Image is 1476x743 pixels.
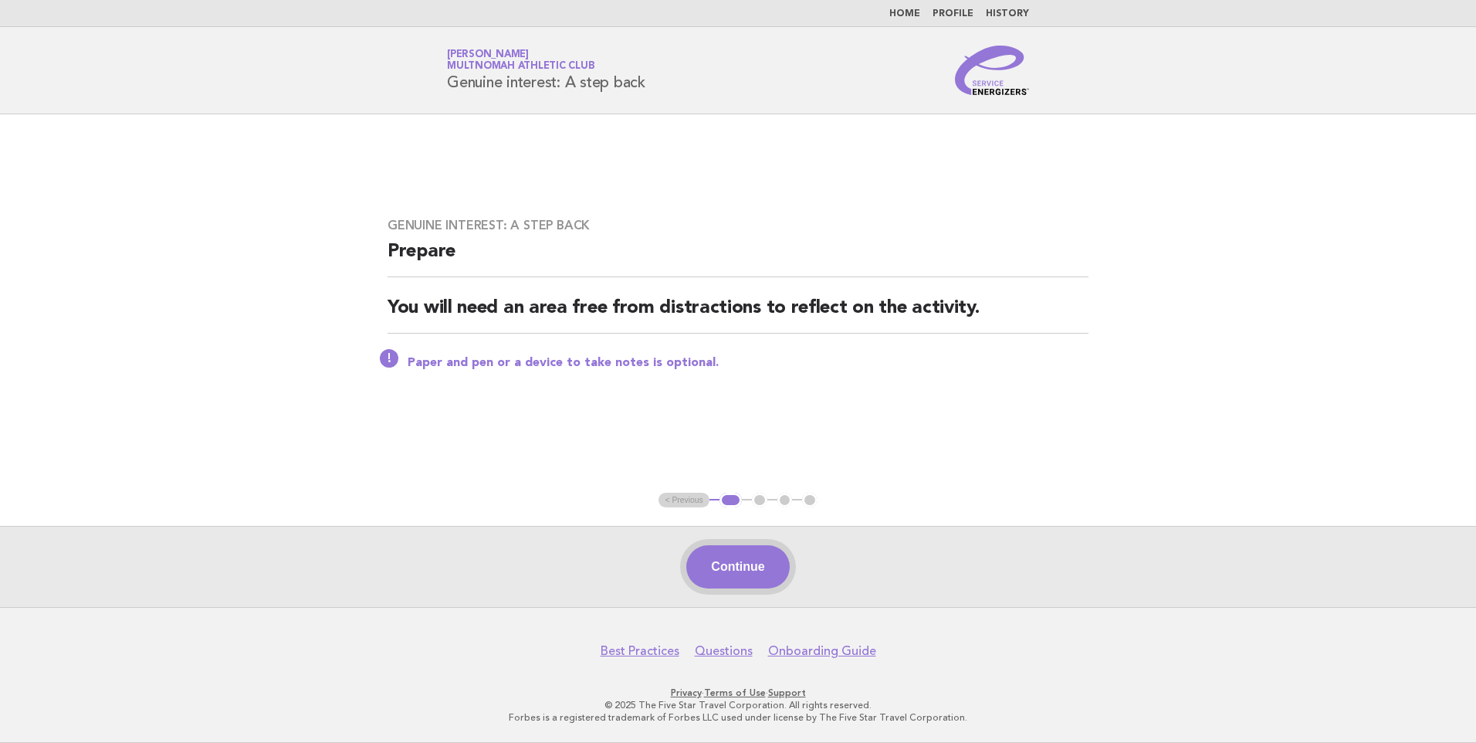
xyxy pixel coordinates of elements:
[933,9,973,19] a: Profile
[447,50,645,90] h1: Genuine interest: A step back
[447,62,594,72] span: Multnomah Athletic Club
[671,687,702,698] a: Privacy
[768,687,806,698] a: Support
[955,46,1029,95] img: Service Energizers
[388,218,1088,233] h3: Genuine interest: A step back
[986,9,1029,19] a: History
[266,711,1210,724] p: Forbes is a registered trademark of Forbes LLC used under license by The Five Star Travel Corpora...
[447,49,594,71] a: [PERSON_NAME]Multnomah Athletic Club
[686,545,789,589] button: Continue
[704,687,766,698] a: Terms of Use
[266,687,1210,699] p: · ·
[601,643,679,659] a: Best Practices
[695,643,753,659] a: Questions
[889,9,920,19] a: Home
[266,699,1210,711] p: © 2025 The Five Star Travel Corporation. All rights reserved.
[408,355,1088,371] p: Paper and pen or a device to take notes is optional.
[388,296,1088,334] h2: You will need an area free from distractions to reflect on the activity.
[388,239,1088,277] h2: Prepare
[768,643,876,659] a: Onboarding Guide
[719,493,742,508] button: 1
